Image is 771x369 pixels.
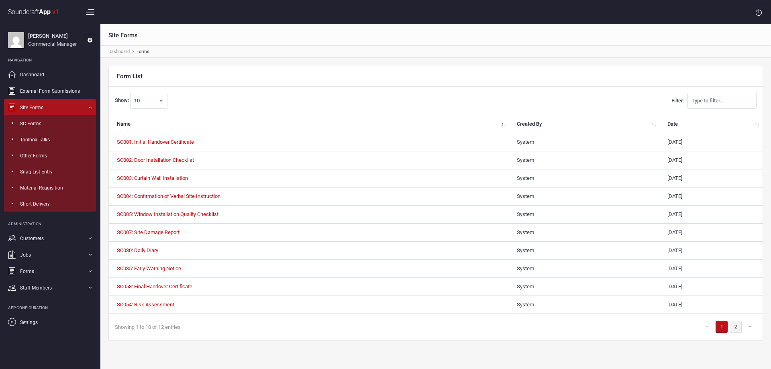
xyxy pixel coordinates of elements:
td: [DATE] [659,188,763,206]
span: Staff Members [20,284,52,292]
span: Dashboard [20,71,44,78]
td: [DATE] [659,242,763,260]
li: App Configuration [4,300,96,312]
a: → [744,321,757,332]
span: Material Requisition [20,184,63,192]
input: Filter: [687,93,757,109]
li: Navigation [4,52,96,64]
a: Short Delivery [4,196,96,212]
a: SC002: Door Installation Checklist [117,157,194,163]
td: System [509,151,659,169]
span: 10 [131,93,167,108]
td: System [509,169,659,188]
td: [DATE] [659,206,763,224]
td: [DATE] [659,260,763,278]
strong: [PERSON_NAME] [28,33,68,39]
h1: Site Forms [108,31,138,39]
th: Name: activate to sort column descending [109,115,509,133]
a: SC030: Daily Diary [117,247,158,253]
span: Short Delivery [20,200,50,208]
li: Administration [4,216,96,228]
span: External Form Submissions [20,88,80,95]
a: SC001: Initial Handover Certificate [117,139,194,145]
div: Form List [117,72,143,80]
li: Forms [130,48,149,56]
a: External Form Submissions [4,83,96,99]
a: SC054: Risk Assessment [117,302,174,308]
a: Toolbox Talks [4,131,96,147]
a: Dashboard [4,66,96,82]
span: Commercial Manager [28,41,77,47]
td: System [509,278,659,296]
span: Site Forms [20,104,43,111]
span: SC Forms [20,120,41,127]
a: SC007: Site Damage Report [117,229,179,235]
a: SC035: Early Warning Notice [117,265,181,271]
span: Customers [20,235,44,242]
span: 10 [130,93,167,109]
div: Showing 1 to 10 of 12 entries [115,320,181,331]
span: Forms [20,268,34,275]
span: Toolbox Talks [20,136,50,143]
td: System [509,206,659,224]
a: Other Forms [4,147,96,163]
span: Snag List Entry [20,168,53,175]
td: System [509,224,659,242]
a: Customers [4,230,96,246]
a: 2 [730,321,742,333]
td: System [509,296,659,314]
th: Date: activate to sort column ascending [659,115,763,133]
td: System [509,260,659,278]
td: [DATE] [659,278,763,296]
a: Material Requisition [4,179,96,196]
span: Show: [115,97,129,103]
span: Settings [20,319,38,326]
a: Dashboard [108,49,130,54]
th: Created By: activate to sort column ascending [509,115,659,133]
span: Jobs [20,251,31,259]
a: SC Forms [4,115,96,131]
a: Staff Members [4,279,96,296]
span: Other Forms [20,152,47,159]
a: Forms [4,263,96,279]
td: [DATE] [659,133,763,151]
a: SC005: Window Installation Quality Checklist [117,211,218,217]
td: [DATE] [659,151,763,169]
nav: breadcrumb [100,24,771,57]
a: Jobs [4,247,96,263]
td: [DATE] [659,224,763,242]
a: Settings [4,314,96,330]
span: Filter: [671,98,684,104]
a: SC003: Curtain Wall Installation [117,175,188,181]
td: [DATE] [659,296,763,314]
strong: App [39,8,51,16]
td: System [509,133,659,151]
a: Site Forms [4,99,96,115]
td: System [509,188,659,206]
a: Snag List Entry [4,163,96,179]
a: SC004: Confirmation of Verbal Site Instruction [117,193,220,199]
td: [DATE] [659,169,763,188]
td: System [509,242,659,260]
a: SC053: Final Handover Certificate [117,283,192,289]
a: 1 [716,321,728,333]
strong: v1 [52,8,59,16]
